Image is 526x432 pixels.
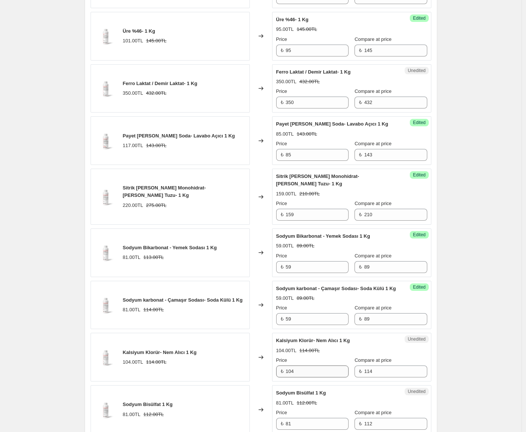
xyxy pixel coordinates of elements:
[146,37,166,45] strike: 145.00TL
[281,152,284,157] span: ₺
[359,264,362,270] span: ₺
[355,410,392,415] span: Compare at price
[408,389,425,394] span: Unedited
[281,421,284,426] span: ₺
[123,254,141,261] div: 81.00TL
[123,297,243,303] span: Sodyum karbonat - Çamaşır Sodası- Soda Külü 1 Kg
[276,190,297,198] div: 159.00TL
[276,305,287,311] span: Price
[355,141,392,146] span: Compare at price
[297,399,317,407] strike: 112.00TL
[413,172,425,178] span: Edited
[276,390,326,396] span: Sodyum Bisülfat 1 Kg
[281,48,284,53] span: ₺
[299,190,320,198] strike: 210.00TL
[95,130,117,152] img: Payet_Kostik_1kg_80x.png
[123,411,141,418] div: 81.00TL
[281,212,284,217] span: ₺
[146,142,166,149] strike: 143.00TL
[123,81,197,86] span: Ferro Laktat / Demir Laktat- 1 Kg
[276,347,297,354] div: 104.00TL
[276,173,359,186] span: Sitrik [PERSON_NAME] Monohidrat- [PERSON_NAME] Tuzu- 1 Kg
[299,78,320,85] strike: 432.00TL
[359,316,362,322] span: ₺
[276,17,308,22] span: Üre %46- 1 Kg
[408,68,425,74] span: Unedited
[123,358,143,366] div: 104.00TL
[355,88,392,94] span: Compare at price
[276,233,370,239] span: Sodyum Bikarbonat - Yemek Sodası 1 Kg
[281,264,284,270] span: ₺
[146,90,166,97] strike: 432.00TL
[276,286,396,291] span: Sodyum karbonat - Çamaşır Sodası- Soda Külü 1 Kg
[355,253,392,259] span: Compare at price
[95,241,117,264] img: Sodyum_Bikarbonat_1kg_yemek_sodasi_80x.png
[276,357,287,363] span: Price
[95,294,117,316] img: Sodyum_Karbonat_1kg_camasir_sodasi_80x.png
[146,202,166,209] strike: 275.00TL
[95,186,117,208] img: Sitrik_Asit_Monohidrat_1kg_limon_tuzu_80x.png
[123,202,143,209] div: 220.00TL
[276,130,294,138] div: 85.00TL
[276,410,287,415] span: Price
[281,100,284,105] span: ₺
[123,306,141,314] div: 81.00TL
[95,25,117,47] img: Ure_1kg_80x.png
[95,346,117,368] img: Kalsiyum_Klorur_1kg_80x.png
[355,36,392,42] span: Compare at price
[123,133,235,139] span: Payet [PERSON_NAME] Soda- Lavabo Açıcı 1 Kg
[359,421,362,426] span: ₺
[413,120,425,126] span: Edited
[123,350,197,355] span: Kalsiyum Klorür- Nem Alıcı 1 Kg
[297,26,317,33] strike: 145.00TL
[123,90,143,97] div: 350.00TL
[276,88,287,94] span: Price
[297,242,314,250] strike: 89.00TL
[355,201,392,206] span: Compare at price
[123,402,173,407] span: Sodyum Bisülfat 1 Kg
[408,336,425,342] span: Unedited
[281,368,284,374] span: ₺
[359,368,362,374] span: ₺
[143,411,164,418] strike: 112.00TL
[276,399,294,407] div: 81.00TL
[95,77,117,100] img: Ferro_Laktat_1kg_80x.png
[123,28,155,34] span: Üre %46- 1 Kg
[355,357,392,363] span: Compare at price
[276,36,287,42] span: Price
[359,100,362,105] span: ₺
[355,305,392,311] span: Compare at price
[359,212,362,217] span: ₺
[413,232,425,238] span: Edited
[276,338,350,343] span: Kalsiyum Klorür- Nem Alıcı 1 Kg
[276,141,287,146] span: Price
[146,358,166,366] strike: 114.00TL
[276,253,287,259] span: Price
[276,78,297,85] div: 350.00TL
[297,295,314,302] strike: 89.00TL
[143,306,164,314] strike: 114.00TL
[297,130,317,138] strike: 143.00TL
[413,284,425,290] span: Edited
[276,201,287,206] span: Price
[123,245,217,250] span: Sodyum Bikarbonat - Yemek Sodası 1 Kg
[359,48,362,53] span: ₺
[299,347,320,354] strike: 114.00TL
[281,316,284,322] span: ₺
[359,152,362,157] span: ₺
[276,26,294,33] div: 95.00TL
[276,295,294,302] div: 59.00TL
[123,142,143,149] div: 117.00TL
[123,185,206,198] span: Sitrik [PERSON_NAME] Monohidrat- [PERSON_NAME] Tuzu- 1 Kg
[95,399,117,421] img: Sodyum_Bisulfit_1kg_80x.png
[413,15,425,21] span: Edited
[143,254,164,261] strike: 113.00TL
[276,121,388,127] span: Payet [PERSON_NAME] Soda- Lavabo Açıcı 1 Kg
[276,242,294,250] div: 59.00TL
[276,69,351,75] span: Ferro Laktat / Demir Laktat- 1 Kg
[123,37,143,45] div: 101.00TL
